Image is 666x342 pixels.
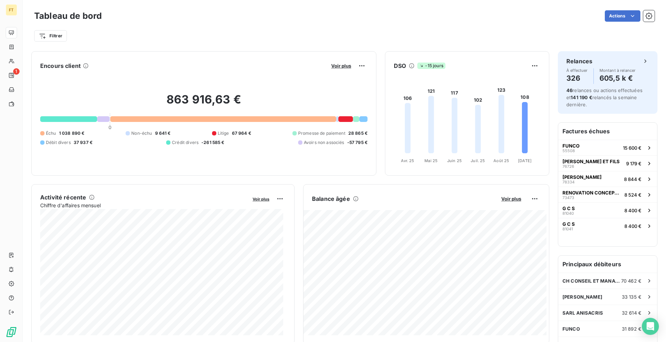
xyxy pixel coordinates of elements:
span: 28 865 € [348,130,368,137]
span: G C S [562,205,575,211]
span: 8 524 € [624,192,641,198]
h6: Encours client [40,62,81,70]
tspan: [DATE] [518,158,532,163]
button: RENOVATION CONCEPT INGENIERIE734738 524 € [558,187,657,202]
button: Filtrer [34,30,67,42]
tspan: Juil. 25 [471,158,485,163]
span: 73473 [562,196,574,200]
span: Voir plus [501,196,521,202]
span: FUNCO [562,326,580,332]
img: Logo LeanPay [6,326,17,338]
span: 70 462 € [621,278,641,284]
span: -15 jours [417,63,445,69]
tspan: Mai 25 [424,158,438,163]
span: relances ou actions effectuées et relancés la semaine dernière. [566,87,643,107]
button: [PERSON_NAME] ET FILS767269 179 € [558,155,657,171]
h2: 863 916,63 € [40,92,368,114]
span: 8 400 € [624,208,641,213]
span: Avoirs non associés [304,139,344,146]
span: RENOVATION CONCEPT INGENIERIE [562,190,622,196]
h6: Activité récente [40,193,86,202]
span: 141 190 € [571,95,592,100]
span: 46 [566,87,572,93]
span: Voir plus [253,197,269,202]
span: 67 964 € [232,130,251,137]
span: 33 135 € [622,294,641,300]
button: G C S810408 400 € [558,202,657,218]
div: FT [6,4,17,16]
span: À effectuer [566,68,588,73]
span: Litige [218,130,229,137]
span: 32 614 € [622,310,641,316]
span: [PERSON_NAME] [562,174,602,180]
span: Débit divers [46,139,71,146]
span: G C S [562,221,575,227]
h6: Balance âgée [312,194,350,203]
span: [PERSON_NAME] [562,294,602,300]
span: Non-échu [131,130,152,137]
h6: Factures échues [558,123,657,140]
span: SARL ANISACRIS [562,310,603,316]
span: FUNCO [562,143,580,149]
span: 81040 [562,211,574,215]
span: 9 179 € [626,161,641,166]
span: 76726 [562,164,574,169]
button: Voir plus [329,63,353,69]
span: Promesse de paiement [298,130,345,137]
span: 81041 [562,227,573,231]
button: Actions [605,10,640,22]
button: [PERSON_NAME]783348 844 € [558,171,657,187]
h6: Principaux débiteurs [558,256,657,273]
h6: DSO [394,62,406,70]
span: 78334 [562,180,575,184]
span: [PERSON_NAME] ET FILS [562,159,620,164]
button: G C S810418 400 € [558,218,657,234]
span: 31 892 € [622,326,641,332]
span: 37 937 € [74,139,92,146]
div: Open Intercom Messenger [642,318,659,335]
span: Échu [46,130,56,137]
span: Crédit divers [172,139,199,146]
span: 0 [109,124,111,130]
button: FUNCO5550815 600 € [558,140,657,155]
span: 15 600 € [623,145,641,151]
h3: Tableau de bord [34,10,102,22]
span: 55508 [562,149,575,153]
span: Voir plus [331,63,351,69]
tspan: Août 25 [493,158,509,163]
span: Chiffre d'affaires mensuel [40,202,248,209]
h4: 326 [566,73,588,84]
span: -57 795 € [347,139,368,146]
span: 1 [13,68,20,75]
span: 8 400 € [624,223,641,229]
span: 8 844 € [624,176,641,182]
button: Voir plus [250,196,271,202]
span: 1 038 890 € [59,130,85,137]
span: Montant à relancer [599,68,636,73]
span: CH CONSEIL ET MANAGEMENT [562,278,621,284]
span: -261 585 € [201,139,224,146]
h6: Relances [566,57,592,65]
tspan: Avr. 25 [401,158,414,163]
span: 9 641 € [155,130,171,137]
button: Voir plus [499,196,523,202]
tspan: Juin 25 [447,158,462,163]
h4: 605,5 k € [599,73,636,84]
